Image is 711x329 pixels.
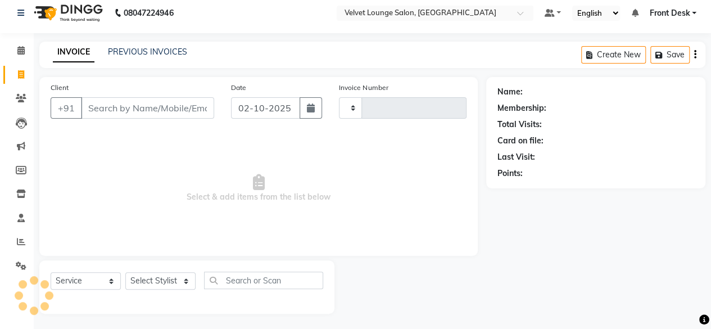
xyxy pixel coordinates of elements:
span: Front Desk [649,7,690,19]
span: Select & add items from the list below [51,132,467,245]
div: Name: [497,86,523,98]
input: Search by Name/Mobile/Email/Code [81,97,214,119]
input: Search or Scan [204,272,323,289]
label: Invoice Number [339,83,388,93]
button: Save [650,46,690,64]
label: Date [231,83,246,93]
div: Membership: [497,102,546,114]
label: Client [51,83,69,93]
button: +91 [51,97,82,119]
div: Total Visits: [497,119,542,130]
div: Points: [497,168,523,179]
button: Create New [581,46,646,64]
div: Card on file: [497,135,544,147]
a: PREVIOUS INVOICES [108,47,187,57]
a: INVOICE [53,42,94,62]
div: Last Visit: [497,151,535,163]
